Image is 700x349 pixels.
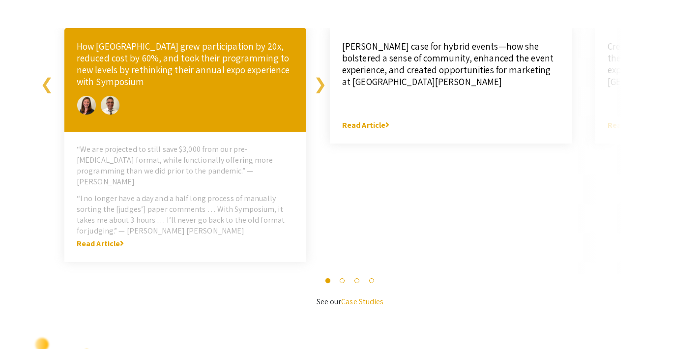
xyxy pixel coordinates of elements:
a: Case Studies [341,296,383,307]
a: Read Article [342,120,389,130]
button: Previous [40,72,50,92]
button: 4 of 2 [367,276,377,286]
a: Read Article [77,238,124,249]
button: 3 of 2 [352,276,362,286]
iframe: Chat [7,305,42,342]
img: img [100,95,120,115]
button: 2 of 2 [338,276,348,286]
button: 1 of 2 [323,276,333,286]
p: How [GEOGRAPHIC_DATA] grew participation by 20x, reduced cost by 60%, and took their programming ... [77,40,294,87]
p: “We are projected to still save $3,000 from our pre-[MEDICAL_DATA] format, while functionally off... [77,144,294,187]
button: Next [314,72,323,92]
p: “I no longer have a day and a half long process of manually sorting the [judges’] paper comments ... [77,193,294,236]
img: img [77,95,96,115]
p: [PERSON_NAME] case for hybrid events—how she bolstered a sense of community, enhanced the event e... [342,40,559,87]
